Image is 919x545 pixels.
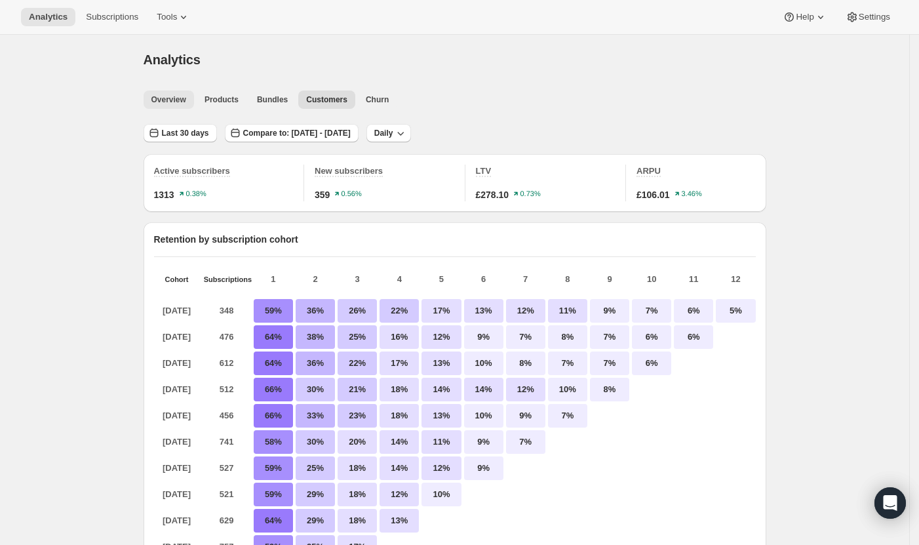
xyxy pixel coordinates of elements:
[338,483,377,506] p: 18%
[243,128,351,138] span: Compare to: [DATE] - [DATE]
[296,509,335,533] p: 29%
[162,128,209,138] span: Last 30 days
[796,12,813,22] span: Help
[86,12,138,22] span: Subscriptions
[464,325,503,349] p: 9%
[296,325,335,349] p: 38%
[548,325,587,349] p: 8%
[636,166,661,176] span: ARPU
[338,352,377,375] p: 22%
[464,273,503,286] p: 6
[186,190,206,198] text: 0.38%
[254,430,293,454] p: 58%
[296,404,335,428] p: 33%
[154,275,200,283] p: Cohort
[338,273,377,286] p: 3
[506,299,545,323] p: 12%
[681,190,701,198] text: 3.46%
[421,299,461,323] p: 17%
[590,325,629,349] p: 7%
[205,94,239,105] span: Products
[204,483,250,506] p: 521
[154,430,200,454] p: [DATE]
[338,404,377,428] p: 23%
[380,509,419,533] p: 13%
[632,299,671,323] p: 7%
[144,124,217,142] button: Last 30 days
[506,378,545,401] p: 12%
[144,52,201,67] span: Analytics
[636,188,670,201] span: £106.01
[366,94,389,105] span: Churn
[859,12,890,22] span: Settings
[590,352,629,375] p: 7%
[548,378,587,401] p: 10%
[204,378,250,401] p: 512
[204,404,250,428] p: 456
[548,352,587,375] p: 7%
[380,273,419,286] p: 4
[590,378,629,401] p: 8%
[306,94,347,105] span: Customers
[338,325,377,349] p: 25%
[154,188,174,201] span: 1313
[296,378,335,401] p: 30%
[315,188,330,201] span: 359
[254,273,293,286] p: 1
[338,299,377,323] p: 26%
[204,509,250,533] p: 629
[338,456,377,480] p: 18%
[506,404,545,428] p: 9%
[421,430,461,454] p: 11%
[506,430,545,454] p: 7%
[21,8,75,26] button: Analytics
[380,299,419,323] p: 22%
[506,325,545,349] p: 7%
[257,94,288,105] span: Bundles
[296,483,335,506] p: 29%
[78,8,146,26] button: Subscriptions
[254,456,293,480] p: 59%
[204,456,250,480] p: 527
[421,483,461,506] p: 10%
[149,8,198,26] button: Tools
[29,12,68,22] span: Analytics
[380,352,419,375] p: 17%
[254,378,293,401] p: 66%
[421,404,461,428] p: 13%
[632,352,671,375] p: 6%
[464,456,503,480] p: 9%
[151,94,186,105] span: Overview
[464,430,503,454] p: 9%
[590,299,629,323] p: 9%
[838,8,898,26] button: Settings
[380,456,419,480] p: 14%
[154,483,200,506] p: [DATE]
[874,487,906,519] div: Open Intercom Messenger
[374,128,393,138] span: Daily
[154,456,200,480] p: [DATE]
[674,273,713,286] p: 11
[254,299,293,323] p: 59%
[464,378,503,401] p: 14%
[254,509,293,533] p: 64%
[421,456,461,480] p: 12%
[380,378,419,401] p: 18%
[366,124,412,142] button: Daily
[674,325,713,349] p: 6%
[154,404,200,428] p: [DATE]
[464,352,503,375] p: 10%
[254,325,293,349] p: 64%
[476,188,509,201] span: £278.10
[204,325,250,349] p: 476
[154,378,200,401] p: [DATE]
[296,352,335,375] p: 36%
[506,352,545,375] p: 8%
[548,404,587,428] p: 7%
[157,12,177,22] span: Tools
[204,352,250,375] p: 612
[775,8,834,26] button: Help
[254,483,293,506] p: 59%
[380,325,419,349] p: 16%
[296,273,335,286] p: 2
